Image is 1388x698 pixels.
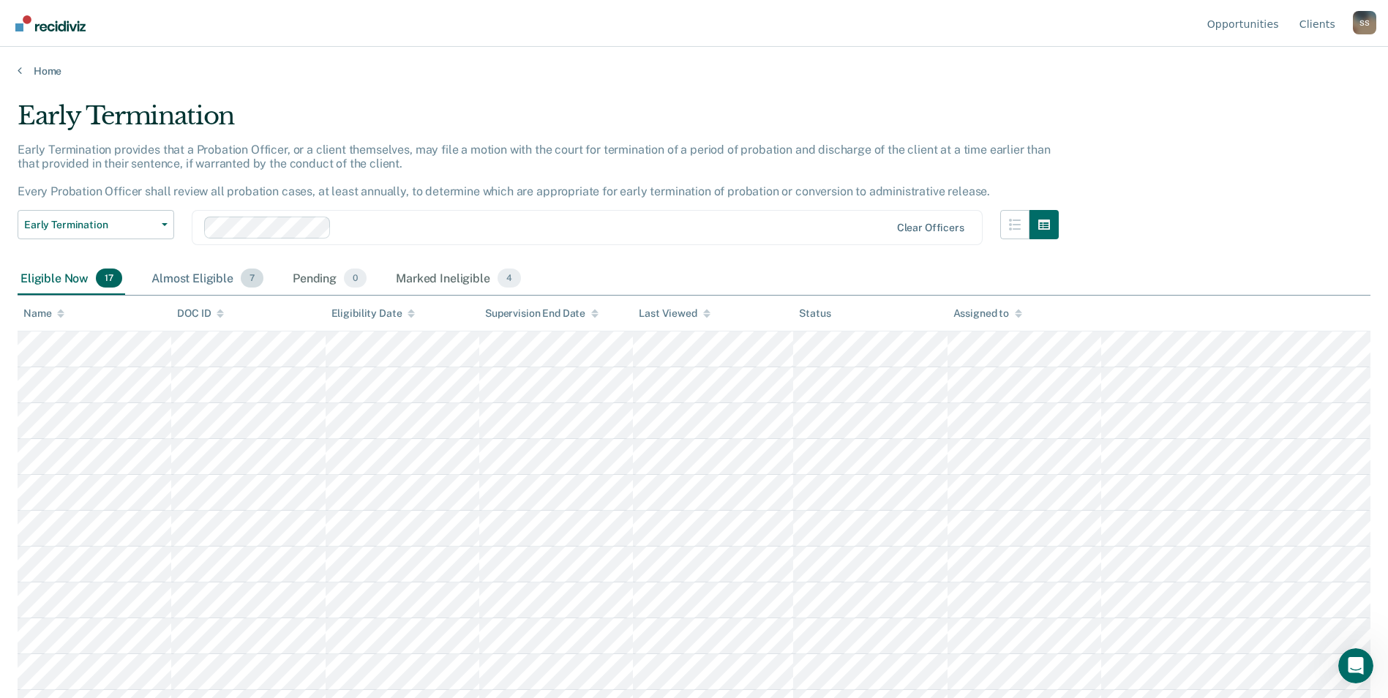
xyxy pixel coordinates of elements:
[331,307,416,320] div: Eligibility Date
[1353,11,1376,34] button: Profile dropdown button
[1338,648,1373,683] iframe: Intercom live chat
[393,263,524,295] div: Marked Ineligible4
[241,269,263,288] span: 7
[18,210,174,239] button: Early Termination
[18,263,125,295] div: Eligible Now17
[149,263,266,295] div: Almost Eligible7
[953,307,1022,320] div: Assigned to
[18,143,1051,199] p: Early Termination provides that a Probation Officer, or a client themselves, may file a motion wi...
[639,307,710,320] div: Last Viewed
[485,307,599,320] div: Supervision End Date
[96,269,122,288] span: 17
[290,263,369,295] div: Pending0
[18,101,1059,143] div: Early Termination
[344,269,367,288] span: 0
[15,15,86,31] img: Recidiviz
[897,222,964,234] div: Clear officers
[498,269,521,288] span: 4
[18,64,1370,78] a: Home
[1353,11,1376,34] div: S S
[177,307,224,320] div: DOC ID
[799,307,830,320] div: Status
[24,219,156,231] span: Early Termination
[23,307,64,320] div: Name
